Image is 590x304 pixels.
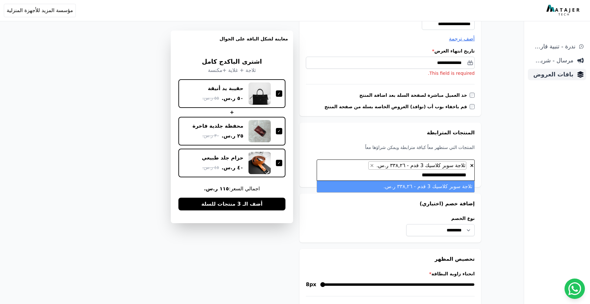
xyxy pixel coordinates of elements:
button: مؤسسة المزيد للأجهزة المنزلية [4,4,76,17]
img: حقيبة يد أنيقة [248,82,271,105]
button: أضف الـ 3 منتجات للسلة [178,198,285,210]
label: انحناء زاوية البطاقة [306,271,475,277]
h3: تخصيص المظهر [306,255,475,263]
img: MatajerTech Logo [546,5,581,16]
label: تاريخ انتهاء العرض [306,48,475,54]
span: مرسال - شريط دعاية [530,56,573,65]
span: ٥٠ ر.س. [221,95,243,102]
span: مؤسسة المزيد للأجهزة المنزلية [7,7,73,14]
button: Remove item [369,162,375,169]
textarea: Search [375,171,466,179]
span: ثلاجة سوبر كلاسيك 3 قدم - ۳۳٨,٢٦ ر.س. [375,162,466,168]
span: أضف الـ 3 منتجات للسلة [201,200,263,208]
div: حزام جلد طبيعي [202,154,244,161]
div: محفظة جلدية فاخرة [192,123,243,130]
span: باقات العروض [530,70,573,79]
label: نوع الخصم [406,215,475,222]
button: قم بإزالة كل العناصر [470,161,474,168]
span: ٤٥ ر.س. [202,164,219,171]
span: 8px [306,281,316,288]
span: اجمالي السعر: [178,185,285,193]
div: حقيبة يد أنيقة [208,85,243,92]
li: ثلاجة سوبر كلاسيك 3 قدم - ۳۳٨,٢٦ ر.س. [317,181,474,192]
div: + [178,109,285,116]
button: أضف ترجمة [449,35,475,43]
h3: اشترى الباكدج كامل [178,57,285,67]
li: ثلاجة سوبر كلاسيك 3 قدم - ۳۳٨,٢٦ ر.س. [368,161,466,170]
span: ٣٠ ر.س. [202,132,219,139]
h3: معاينة لشكل الباقة على الجوال [176,36,288,50]
img: حزام جلد طبيعي [248,152,271,174]
span: ٢٥ ر.س. [221,132,243,140]
span: ٥٥ ر.س. [202,95,219,102]
span: × [470,162,474,168]
label: خذ العميل مباشرة لصفحة السلة بعد اضافة المنتج [359,92,470,98]
img: محفظة جلدية فاخرة [248,120,271,142]
li: This field is required. [306,70,475,76]
p: ثلاجة + غلاية +مكنسة [178,67,285,74]
span: ندرة - تنبية قارب علي النفاذ [530,42,575,51]
p: المنتجات التي ستظهر معاً كباقة مترابطة ويمكن شراؤها معاً [306,144,475,151]
span: أضف ترجمة [449,36,475,42]
b: ١١٥ ر.س. [204,186,229,192]
h3: إضافة خصم (اختياري) [306,200,475,208]
span: × [370,162,374,168]
h3: المنتجات المترابطة [306,129,475,137]
span: ٤٠ ر.س. [221,164,243,172]
label: قم باخفاء بوب أب (نوافذ) العروض الخاصة بسلة من صفحة المنتج [324,103,470,110]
